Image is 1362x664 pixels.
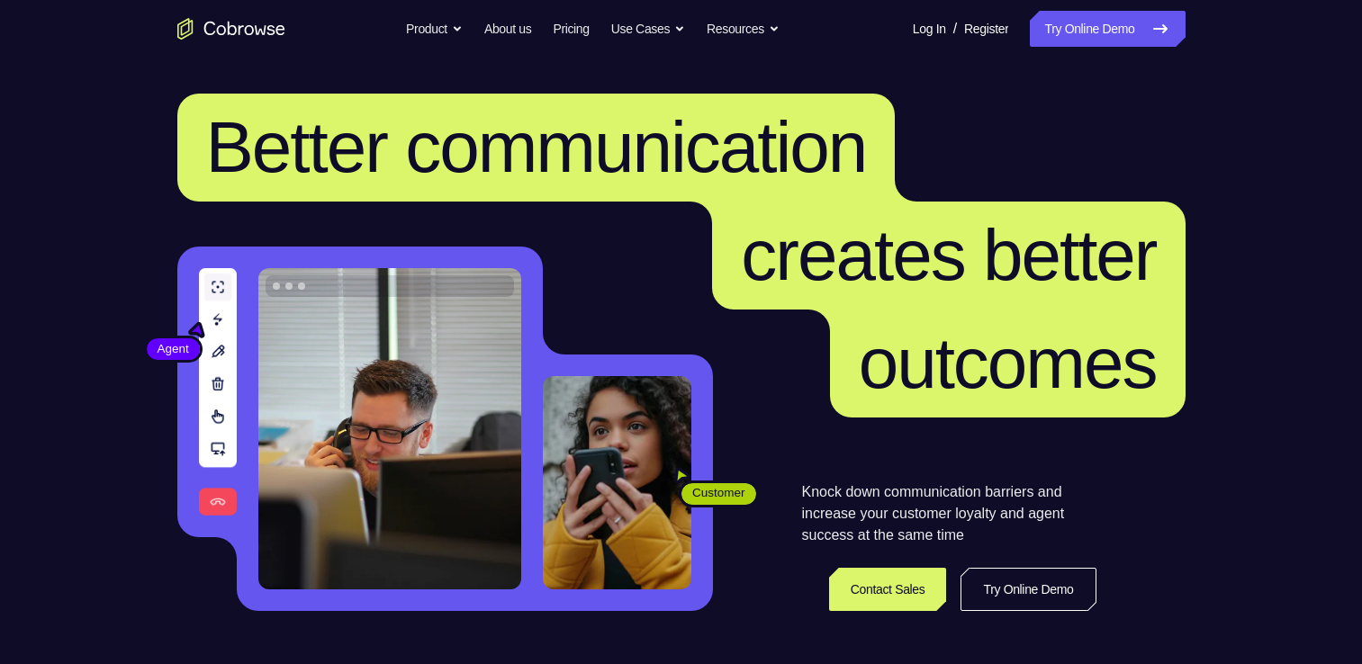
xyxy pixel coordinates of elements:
span: Better communication [206,107,867,187]
a: About us [484,11,531,47]
img: A customer holding their phone [543,376,691,589]
a: Go to the home page [177,18,285,40]
img: A customer support agent talking on the phone [258,268,521,589]
a: Try Online Demo [961,568,1096,611]
button: Resources [707,11,780,47]
a: Pricing [553,11,589,47]
span: outcomes [859,323,1157,403]
span: creates better [741,215,1156,295]
span: / [953,18,957,40]
a: Log In [913,11,946,47]
button: Use Cases [611,11,685,47]
a: Register [964,11,1008,47]
a: Contact Sales [829,568,947,611]
button: Product [406,11,463,47]
a: Try Online Demo [1030,11,1185,47]
p: Knock down communication barriers and increase your customer loyalty and agent success at the sam... [802,481,1096,546]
